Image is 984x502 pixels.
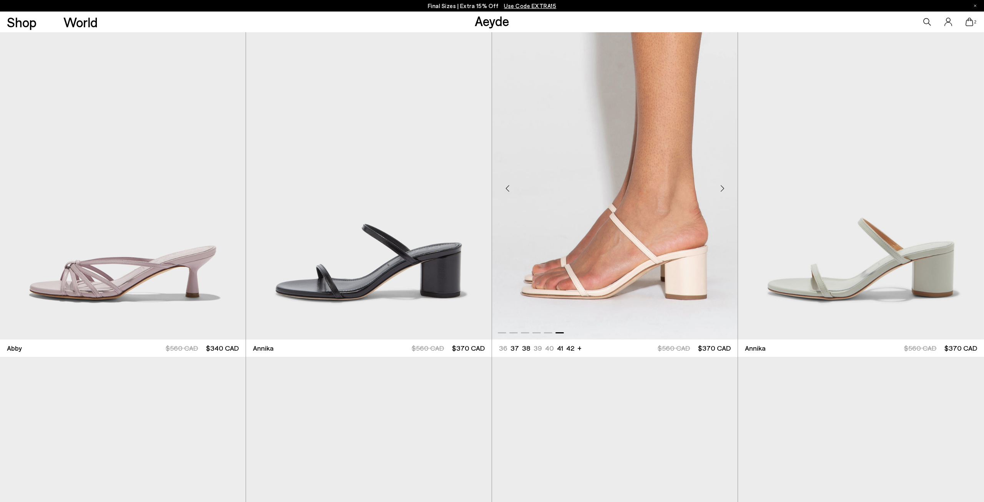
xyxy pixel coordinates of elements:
[492,31,738,339] a: Next slide Previous slide
[7,343,22,353] span: Abby
[904,344,936,352] span: $560 CAD
[428,1,557,11] p: Final Sizes | Extra 15% Off
[63,15,98,29] a: World
[475,13,509,29] a: Aeyde
[504,2,556,9] span: Navigate to /collections/ss25-final-sizes
[452,344,485,352] span: $370 CAD
[557,343,563,353] li: 41
[966,18,973,26] a: 2
[246,31,492,339] img: Annika Leather Sandals
[7,15,37,29] a: Shop
[496,177,519,200] div: Previous slide
[577,343,582,353] li: +
[246,340,492,357] a: Annika $560 CAD $370 CAD
[253,343,274,353] span: Annika
[492,31,738,339] img: Annika Leather Sandals
[658,344,690,352] span: $560 CAD
[522,343,530,353] li: 38
[711,177,734,200] div: Next slide
[973,20,977,24] span: 2
[166,344,198,352] span: $560 CAD
[492,31,738,339] div: 6 / 6
[206,344,239,352] span: $340 CAD
[698,344,731,352] span: $370 CAD
[510,343,519,353] li: 37
[566,343,574,353] li: 42
[738,31,984,339] a: Next slide Previous slide
[738,31,984,339] img: Annika Leather Sandals
[492,340,738,357] a: 36 37 38 39 40 41 42 + $560 CAD $370 CAD
[745,343,766,353] span: Annika
[412,344,444,352] span: $560 CAD
[499,343,572,353] ul: variant
[944,344,977,352] span: $370 CAD
[738,31,984,339] div: 1 / 6
[738,340,984,357] a: Annika $560 CAD $370 CAD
